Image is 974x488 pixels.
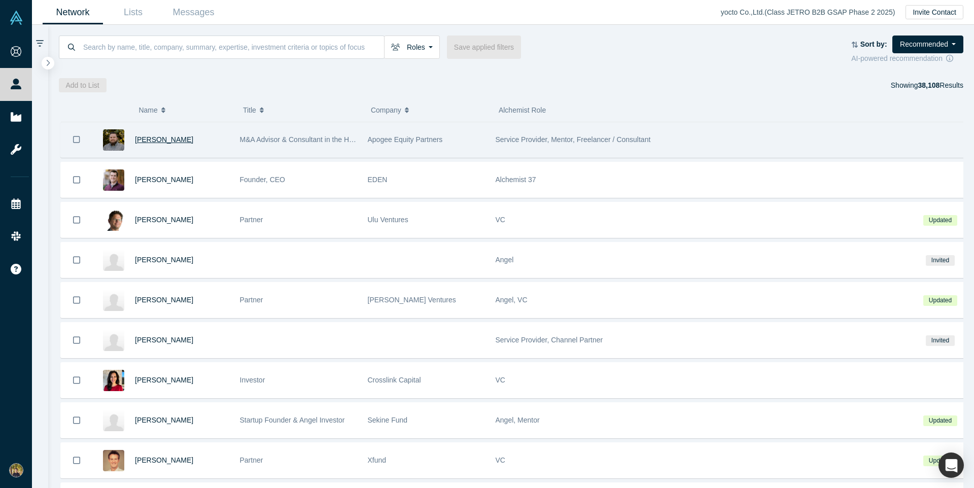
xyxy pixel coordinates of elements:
[240,376,265,384] span: Investor
[447,36,521,59] button: Save applied filters
[368,216,408,224] span: Ulu Ventures
[61,443,92,478] button: Bookmark
[61,283,92,318] button: Bookmark
[368,176,388,184] span: EDEN
[240,296,263,304] span: Partner
[860,40,887,48] strong: Sort by:
[368,456,387,464] span: Xfund
[496,256,514,264] span: Angel
[240,176,286,184] span: Founder, CEO
[61,242,92,277] button: Bookmark
[496,216,505,224] span: VC
[923,215,957,226] span: Updated
[496,135,651,144] span: Service Provider, Mentor, Freelancer / Consultant
[135,456,193,464] a: [PERSON_NAME]
[135,256,193,264] a: [PERSON_NAME]
[135,416,193,424] a: [PERSON_NAME]
[103,1,163,24] a: Lists
[243,99,256,121] span: Title
[103,129,124,151] img: Brendan Hughson's Profile Image
[371,99,401,121] span: Company
[103,169,124,191] img: Ben Phillips's Profile Image
[906,5,963,19] button: Invite Contact
[240,416,345,424] span: Startup Founder & Angel Investor
[43,1,103,24] a: Network
[496,176,536,184] span: Alchemist 37
[135,296,193,304] a: [PERSON_NAME]
[496,456,505,464] span: VC
[103,250,124,271] img: Takafumi Murakami's Profile Image
[368,296,456,304] span: [PERSON_NAME] Ventures
[496,416,540,424] span: Angel, Mentor
[240,135,420,144] span: M&A Advisor & Consultant in the Home Services Industry
[923,456,957,466] span: Updated
[103,450,124,471] img: Brandon Farwell's Profile Image
[135,376,193,384] a: [PERSON_NAME]
[240,216,263,224] span: Partner
[496,376,505,384] span: VC
[135,176,193,184] a: [PERSON_NAME]
[59,78,107,92] button: Add to List
[368,135,443,144] span: Apogee Equity Partners
[135,135,193,144] a: [PERSON_NAME]
[61,162,92,197] button: Bookmark
[926,255,954,266] span: Invited
[243,99,360,121] button: Title
[721,7,906,18] div: yocto Co.,Ltd. ( Class JETRO B2B GSAP Phase 2 2025 )
[9,11,23,25] img: Alchemist Vault Logo
[499,106,546,114] span: Alchemist Role
[368,416,408,424] span: Sekine Fund
[61,403,92,438] button: Bookmark
[135,336,193,344] a: [PERSON_NAME]
[103,370,124,391] img: Anisha Suterwala's Profile Image
[61,122,92,157] button: Bookmark
[103,210,124,231] img: Clint Korver's Profile Image
[923,415,957,426] span: Updated
[851,53,963,64] div: AI-powered recommendation
[368,376,421,384] span: Crosslink Capital
[926,335,954,346] span: Invited
[371,99,488,121] button: Company
[138,99,232,121] button: Name
[891,78,963,92] div: Showing
[82,35,384,59] input: Search by name, title, company, summary, expertise, investment criteria or topics of focus
[384,36,440,59] button: Roles
[9,463,23,477] img: Takafumi Kawano's Account
[135,216,193,224] a: [PERSON_NAME]
[918,81,963,89] span: Results
[240,456,263,464] span: Partner
[61,363,92,398] button: Bookmark
[103,410,124,431] img: Ryota Sekine's Profile Image
[496,296,528,304] span: Angel, VC
[892,36,963,53] button: Recommended
[496,336,603,344] span: Service Provider, Channel Partner
[103,330,124,351] img: Brian Feenie's Profile Image
[103,290,124,311] img: Julia Huang's Profile Image
[61,202,92,237] button: Bookmark
[61,323,92,358] button: Bookmark
[918,81,940,89] strong: 38,108
[923,295,957,306] span: Updated
[138,99,157,121] span: Name
[163,1,224,24] a: Messages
